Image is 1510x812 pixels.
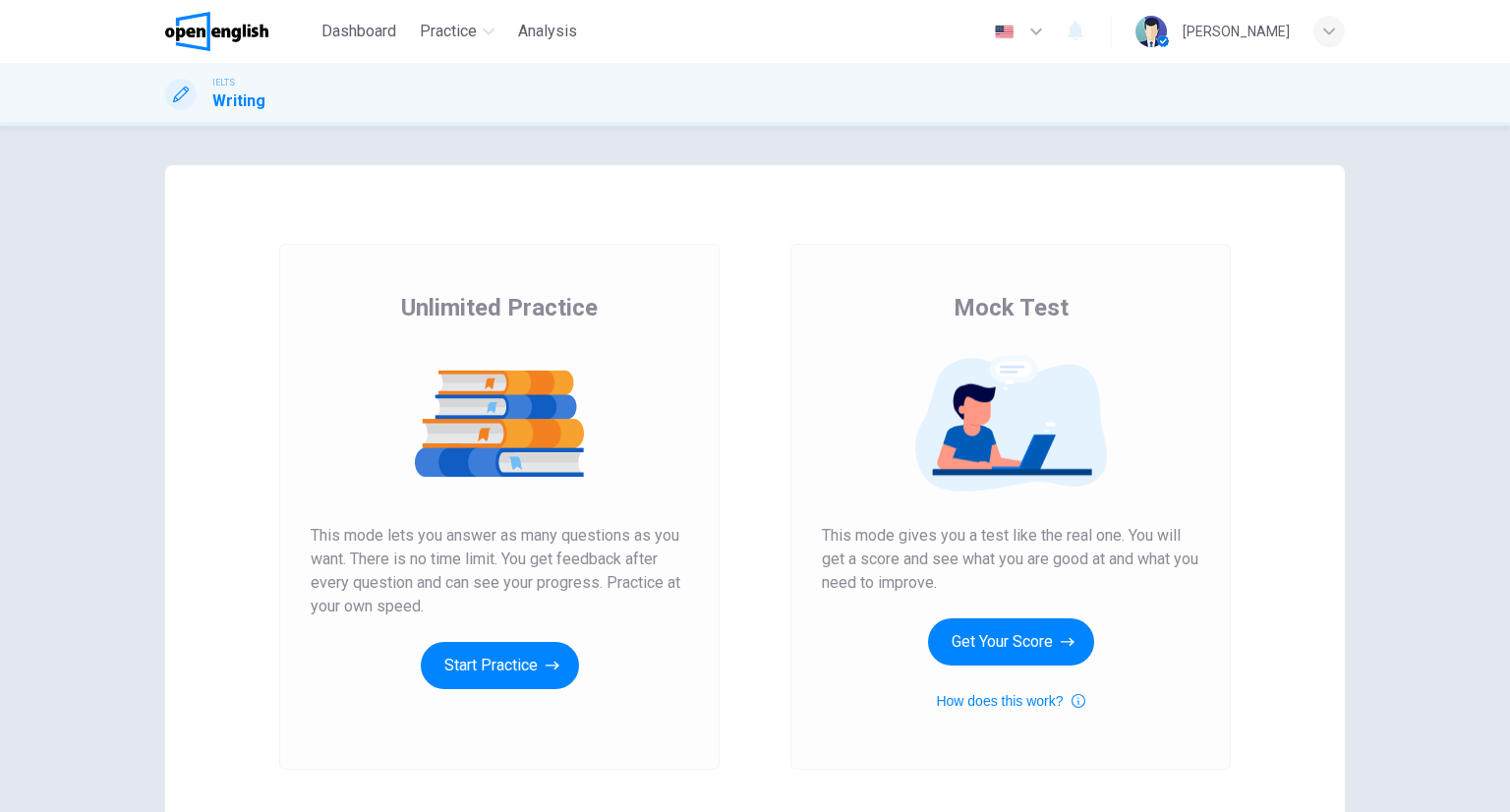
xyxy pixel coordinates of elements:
[992,25,1016,39] img: en
[954,292,1069,323] span: Mock Test
[165,12,268,51] img: OpenEnglish logo
[311,524,688,618] span: This mode lets you answer as many questions as you want. There is no time limit. You get feedback...
[510,14,585,49] button: Analysis
[165,12,314,51] a: OpenEnglish logo
[321,20,396,43] span: Dashboard
[420,20,477,43] span: Practice
[401,292,598,323] span: Unlimited Practice
[1183,20,1290,43] div: [PERSON_NAME]
[421,642,579,689] button: Start Practice
[412,14,502,49] button: Practice
[928,618,1094,666] button: Get Your Score
[822,524,1199,595] span: This mode gives you a test like the real one. You will get a score and see what you are good at a...
[314,14,404,49] button: Dashboard
[212,89,265,113] h1: Writing
[936,689,1084,713] button: How does this work?
[212,76,235,89] span: IELTS
[518,20,577,43] span: Analysis
[1135,16,1167,47] img: Profile picture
